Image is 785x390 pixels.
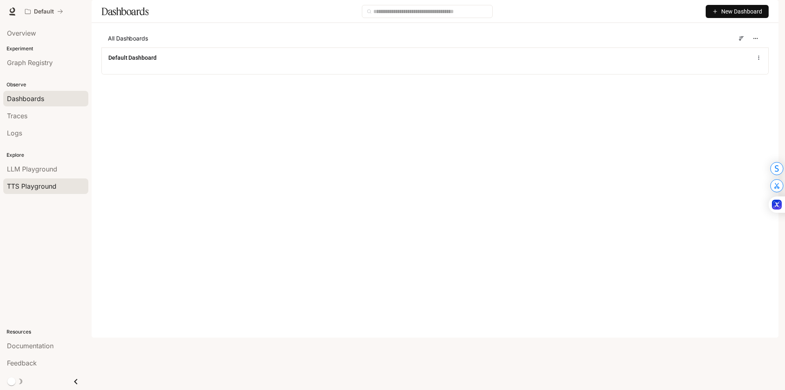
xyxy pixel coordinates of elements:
[706,5,769,18] button: New Dashboard
[108,34,148,43] span: All Dashboards
[108,54,157,62] a: Default Dashboard
[721,7,762,16] span: New Dashboard
[101,3,148,20] h1: Dashboards
[21,3,67,20] button: All workspaces
[34,8,54,15] p: Default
